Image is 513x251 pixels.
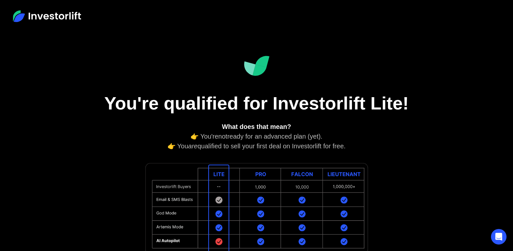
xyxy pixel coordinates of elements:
strong: What does that mean? [222,123,291,130]
div: Open Intercom Messenger [491,229,507,245]
h1: You're qualified for Investorlift Lite! [95,92,419,114]
img: Investorlift Dashboard [244,56,270,76]
em: not [218,133,227,140]
div: 👉 You're ready for an advanced plan (yet). 👉 You qualified to sell your first deal on Investorlif... [117,122,396,151]
em: are [188,143,198,150]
